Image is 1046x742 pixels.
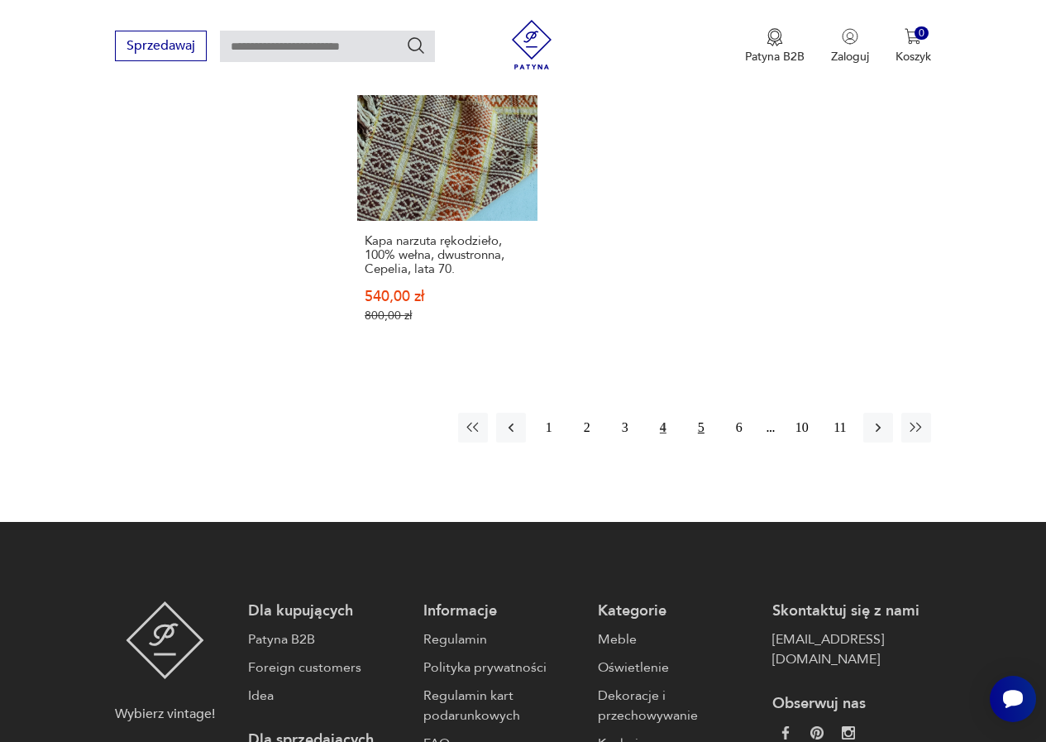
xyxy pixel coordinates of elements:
[779,726,792,740] img: da9060093f698e4c3cedc1453eec5031.webp
[724,413,754,443] button: 6
[842,28,858,45] img: Ikonka użytkownika
[810,726,824,740] img: 37d27d81a828e637adc9f9cb2e3d3a8a.webp
[115,31,207,61] button: Sprzedawaj
[423,658,581,677] a: Polityka prywatności
[598,630,756,649] a: Meble
[745,28,805,65] button: Patyna B2B
[248,686,406,706] a: Idea
[365,290,530,304] p: 540,00 zł
[572,413,602,443] button: 2
[842,726,855,740] img: c2fd9cf7f39615d9d6839a72ae8e59e5.webp
[365,234,530,276] h3: Kapa narzuta rękodzieło, 100% wełna, dwustronna, Cepelia, lata 70.
[686,413,716,443] button: 5
[115,41,207,53] a: Sprzedawaj
[507,20,556,69] img: Patyna - sklep z meblami i dekoracjami vintage
[406,36,426,55] button: Szukaj
[534,413,564,443] button: 1
[745,28,805,65] a: Ikona medaluPatyna B2B
[357,41,537,356] a: SaleKapa narzuta rękodzieło, 100% wełna, dwustronna, Cepelia, lata 70.Kapa narzuta rękodzieło, 10...
[365,309,530,323] p: 800,00 zł
[787,413,817,443] button: 10
[772,694,930,714] p: Obserwuj nas
[767,28,783,46] img: Ikona medalu
[423,686,581,725] a: Regulamin kart podarunkowych
[745,49,805,65] p: Patyna B2B
[772,630,930,669] a: [EMAIL_ADDRESS][DOMAIN_NAME]
[831,28,869,65] button: Zaloguj
[905,28,921,45] img: Ikona koszyka
[990,676,1036,722] iframe: Smartsupp widget button
[772,601,930,621] p: Skontaktuj się z nami
[831,49,869,65] p: Zaloguj
[896,28,931,65] button: 0Koszyk
[915,26,929,41] div: 0
[248,658,406,677] a: Foreign customers
[598,686,756,725] a: Dekoracje i przechowywanie
[248,601,406,621] p: Dla kupujących
[598,658,756,677] a: Oświetlenie
[423,601,581,621] p: Informacje
[648,413,678,443] button: 4
[598,601,756,621] p: Kategorie
[115,704,215,724] p: Wybierz vintage!
[423,630,581,649] a: Regulamin
[896,49,931,65] p: Koszyk
[610,413,640,443] button: 3
[126,601,204,679] img: Patyna - sklep z meblami i dekoracjami vintage
[248,630,406,649] a: Patyna B2B
[825,413,855,443] button: 11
